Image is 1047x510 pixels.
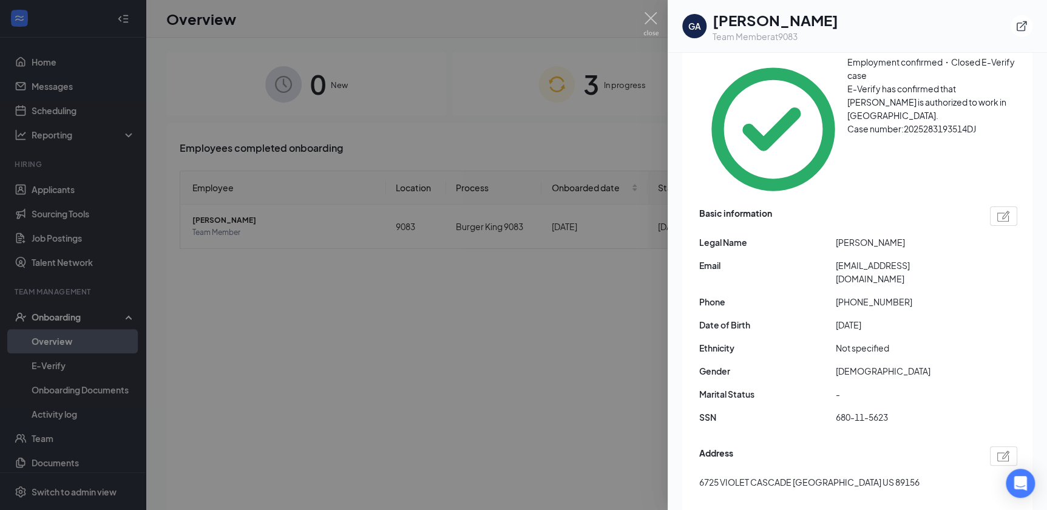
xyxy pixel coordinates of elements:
[699,364,836,378] span: Gender
[699,410,836,424] span: SSN
[836,236,972,249] span: [PERSON_NAME]
[836,410,972,424] span: 680-11-5623
[847,83,1006,121] span: E-Verify has confirmed that [PERSON_NAME] is authorized to work in [GEOGRAPHIC_DATA].
[699,475,920,489] span: 6725 VIOLET CASCADE [GEOGRAPHIC_DATA] US 89156
[1011,15,1032,37] button: ExternalLink
[836,318,972,331] span: [DATE]
[847,123,976,134] span: Case number: 2025283193514DJ
[699,206,772,226] span: Basic information
[699,318,836,331] span: Date of Birth
[836,364,972,378] span: [DEMOGRAPHIC_DATA]
[836,295,972,308] span: [PHONE_NUMBER]
[688,20,701,32] div: GA
[699,295,836,308] span: Phone
[699,55,847,203] svg: CheckmarkCircle
[713,30,838,42] div: Team Member at 9083
[847,56,1015,81] span: Employment confirmed・Closed E-Verify case
[836,341,972,355] span: Not specified
[699,387,836,401] span: Marital Status
[836,387,972,401] span: -
[713,10,838,30] h1: [PERSON_NAME]
[699,446,733,466] span: Address
[699,341,836,355] span: Ethnicity
[1006,469,1035,498] div: Open Intercom Messenger
[699,259,836,272] span: Email
[1015,20,1028,32] svg: ExternalLink
[699,236,836,249] span: Legal Name
[836,259,972,285] span: [EMAIL_ADDRESS][DOMAIN_NAME]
